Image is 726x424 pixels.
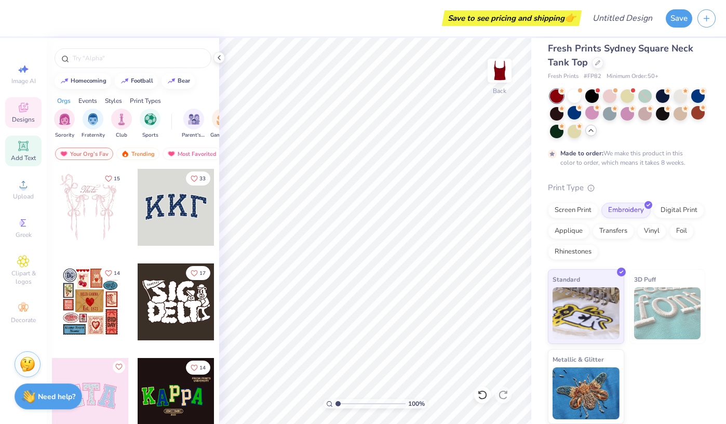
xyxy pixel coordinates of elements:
div: filter for Club [111,109,132,139]
img: 3D Puff [634,287,701,339]
input: Try "Alpha" [72,53,205,63]
div: We make this product in this color to order, which means it takes 8 weeks. [560,149,688,167]
button: Save [666,9,692,28]
div: homecoming [71,78,106,84]
img: Back [489,60,510,81]
span: 14 [114,271,120,276]
span: Parent's Weekend [182,131,206,139]
div: Vinyl [637,223,666,239]
img: most_fav.gif [60,150,68,157]
button: filter button [140,109,160,139]
span: Decorate [11,316,36,324]
span: Standard [553,274,580,285]
input: Untitled Design [584,8,661,29]
span: Metallic & Glitter [553,354,604,365]
button: Like [186,361,210,375]
div: Events [78,96,97,105]
button: Like [113,361,125,373]
span: Minimum Order: 50 + [607,72,658,81]
button: Like [100,171,125,186]
div: filter for Game Day [210,109,234,139]
button: filter button [82,109,105,139]
div: Screen Print [548,203,598,218]
strong: Made to order: [560,149,603,157]
button: homecoming [55,73,111,89]
span: 17 [199,271,206,276]
div: Applique [548,223,589,239]
img: most_fav.gif [167,150,176,157]
img: Sorority Image [59,113,71,125]
strong: Need help? [38,392,75,402]
img: Fraternity Image [87,113,99,125]
button: Like [186,266,210,280]
span: Fresh Prints [548,72,579,81]
button: Like [186,171,210,186]
span: Fraternity [82,131,105,139]
button: bear [162,73,195,89]
button: football [115,73,158,89]
img: trend_line.gif [120,78,129,84]
span: Greek [16,231,32,239]
img: Club Image [116,113,127,125]
img: Standard [553,287,620,339]
span: 👉 [564,11,576,24]
div: Embroidery [601,203,651,218]
div: Trending [116,148,159,160]
button: filter button [111,109,132,139]
img: trend_line.gif [167,78,176,84]
div: Foil [669,223,694,239]
span: 15 [114,176,120,181]
span: Sports [142,131,158,139]
div: Digital Print [654,203,704,218]
div: Your Org's Fav [55,148,113,160]
span: 3D Puff [634,274,656,285]
div: filter for Sports [140,109,160,139]
span: Image AI [11,77,36,85]
div: Transfers [593,223,634,239]
span: Designs [12,115,35,124]
div: Save to see pricing and shipping [445,10,579,26]
div: Rhinestones [548,244,598,260]
span: 14 [199,365,206,370]
span: Upload [13,192,34,201]
img: trend_line.gif [60,78,69,84]
div: football [131,78,153,84]
span: Fresh Prints Sydney Square Neck Tank Top [548,42,693,69]
span: 33 [199,176,206,181]
span: Club [116,131,127,139]
span: 100 % [408,399,425,408]
span: # FP82 [584,72,601,81]
img: Metallic & Glitter [553,367,620,419]
div: Back [493,86,506,96]
div: bear [178,78,190,84]
span: Add Text [11,154,36,162]
button: Like [100,266,125,280]
div: filter for Fraternity [82,109,105,139]
div: filter for Parent's Weekend [182,109,206,139]
span: Clipart & logos [5,269,42,286]
img: Sports Image [144,113,156,125]
div: Orgs [57,96,71,105]
img: Parent's Weekend Image [188,113,200,125]
img: trending.gif [121,150,129,157]
span: Sorority [55,131,74,139]
div: Styles [105,96,122,105]
div: Print Types [130,96,161,105]
button: filter button [182,109,206,139]
button: filter button [54,109,75,139]
div: Print Type [548,182,705,194]
div: Most Favorited [163,148,221,160]
span: Game Day [210,131,234,139]
div: filter for Sorority [54,109,75,139]
img: Game Day Image [217,113,228,125]
button: filter button [210,109,234,139]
